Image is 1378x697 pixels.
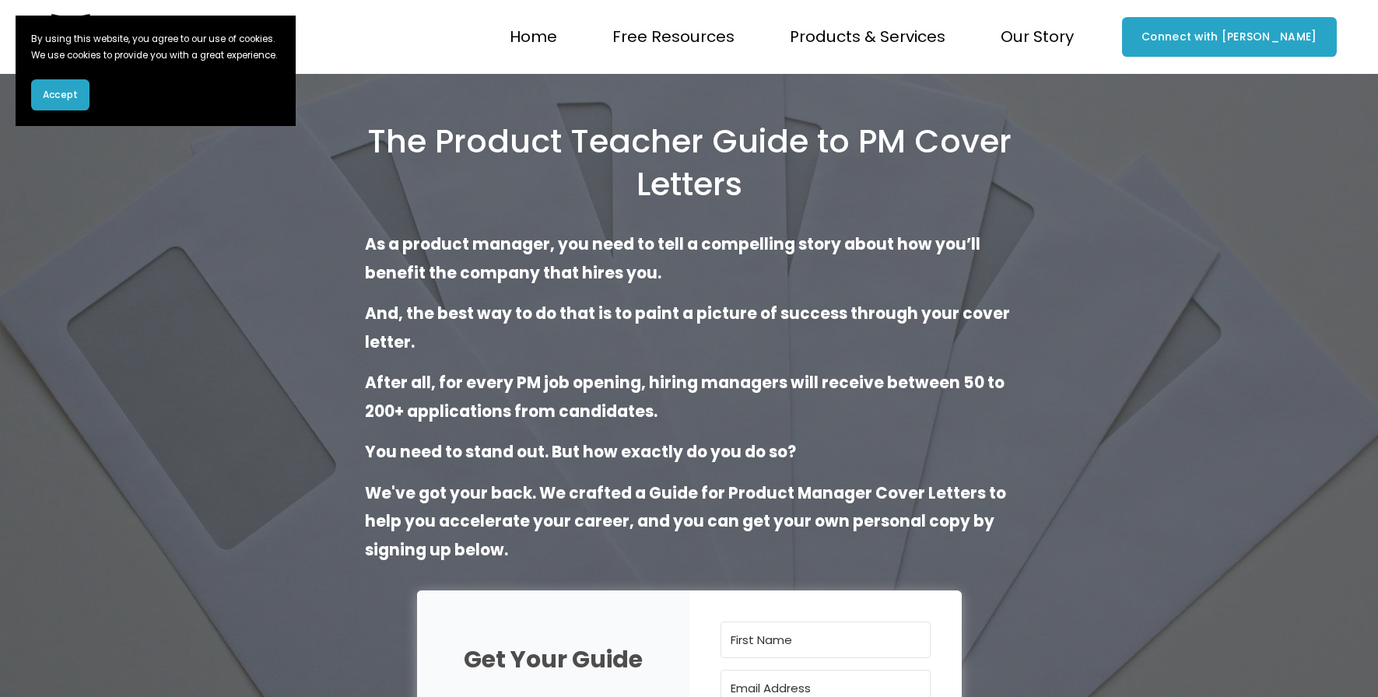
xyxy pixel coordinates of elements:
strong: We've got your back. We crafted a Guide for Product Manager Cover Letters to help you accelerate ... [365,482,1009,561]
span: Our Story [1001,23,1074,51]
section: Cookie banner [16,16,296,126]
span: Free Resources [612,23,735,51]
a: folder dropdown [612,21,735,52]
strong: And, the best way to do that is to paint a picture of success through your cover letter. [365,303,1013,352]
span: Accept [43,88,78,102]
a: Home [510,21,557,52]
button: Accept [31,79,89,110]
h3: The Product Teacher Guide to PM Cover Letters [365,120,1012,206]
h2: Get Your Guide [448,645,658,675]
strong: After all, for every PM job opening, hiring managers will receive between 50 to 200+ applications... [365,372,1008,422]
a: Connect with [PERSON_NAME] [1122,17,1337,58]
span: Products & Services [790,23,945,51]
a: folder dropdown [1001,21,1074,52]
strong: As a product manager, you need to tell a compelling story about how you’ll benefit the company th... [365,233,984,283]
a: folder dropdown [790,21,945,52]
img: Product Teacher [41,14,231,61]
input: First Name [721,622,931,658]
p: By using this website, you agree to our use of cookies. We use cookies to provide you with a grea... [31,31,280,64]
strong: You need to stand out. But how exactly do you do so? [365,441,796,463]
